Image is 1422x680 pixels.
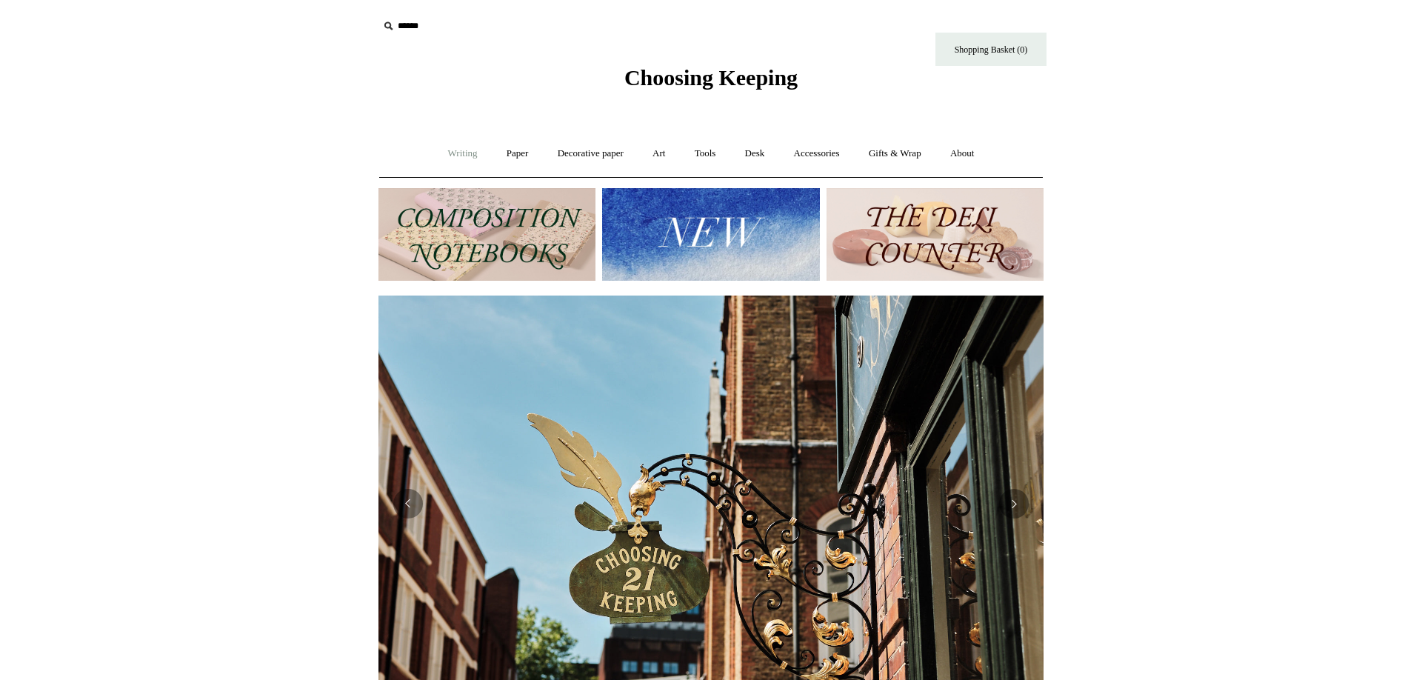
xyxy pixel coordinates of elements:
img: The Deli Counter [827,188,1044,281]
a: Paper [493,134,542,173]
a: Decorative paper [544,134,637,173]
a: Tools [681,134,730,173]
a: Choosing Keeping [624,77,798,87]
img: 202302 Composition ledgers.jpg__PID:69722ee6-fa44-49dd-a067-31375e5d54ec [378,188,595,281]
button: Next [999,489,1029,519]
img: New.jpg__PID:f73bdf93-380a-4a35-bcfe-7823039498e1 [602,188,819,281]
a: Art [639,134,678,173]
a: Accessories [781,134,853,173]
a: Desk [732,134,778,173]
button: Previous [393,489,423,519]
span: Choosing Keeping [624,65,798,90]
a: Gifts & Wrap [855,134,935,173]
a: Shopping Basket (0) [935,33,1047,66]
a: Writing [435,134,491,173]
a: About [937,134,988,173]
